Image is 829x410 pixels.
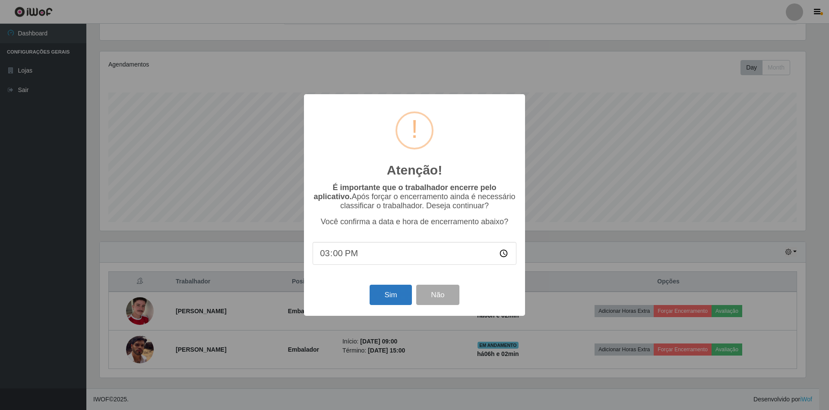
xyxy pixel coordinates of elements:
h2: Atenção! [387,162,442,178]
p: Você confirma a data e hora de encerramento abaixo? [313,217,516,226]
p: Após forçar o encerramento ainda é necessário classificar o trabalhador. Deseja continuar? [313,183,516,210]
button: Não [416,285,459,305]
button: Sim [370,285,411,305]
b: É importante que o trabalhador encerre pelo aplicativo. [313,183,496,201]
